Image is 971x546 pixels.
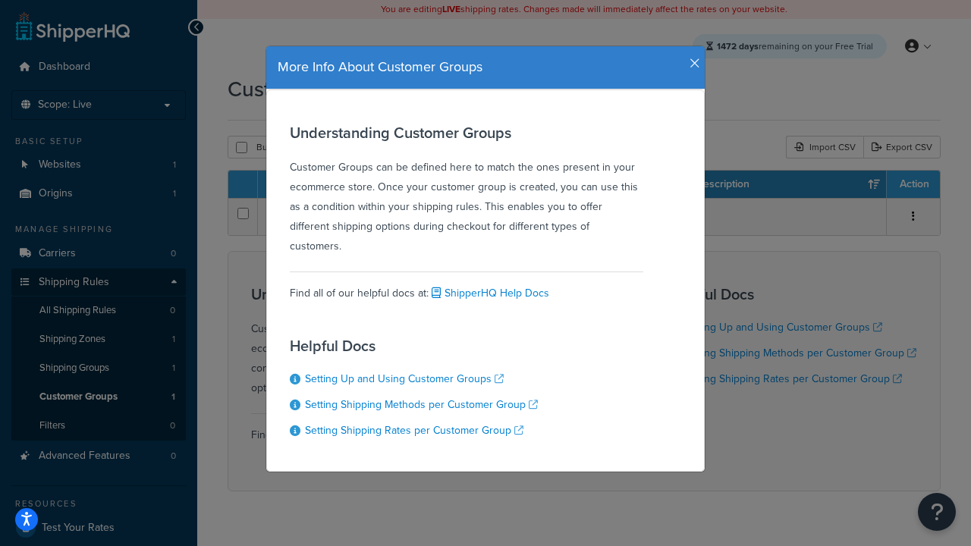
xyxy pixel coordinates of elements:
div: Find all of our helpful docs at: [290,271,643,303]
h4: More Info About Customer Groups [278,58,693,77]
a: Setting Shipping Rates per Customer Group [305,422,523,438]
a: Setting Up and Using Customer Groups [305,371,504,387]
h3: Helpful Docs [290,337,538,354]
div: Customer Groups can be defined here to match the ones present in your ecommerce store. Once your ... [290,124,643,256]
a: Setting Shipping Methods per Customer Group [305,397,538,413]
h3: Understanding Customer Groups [290,124,643,141]
a: ShipperHQ Help Docs [429,285,549,301]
